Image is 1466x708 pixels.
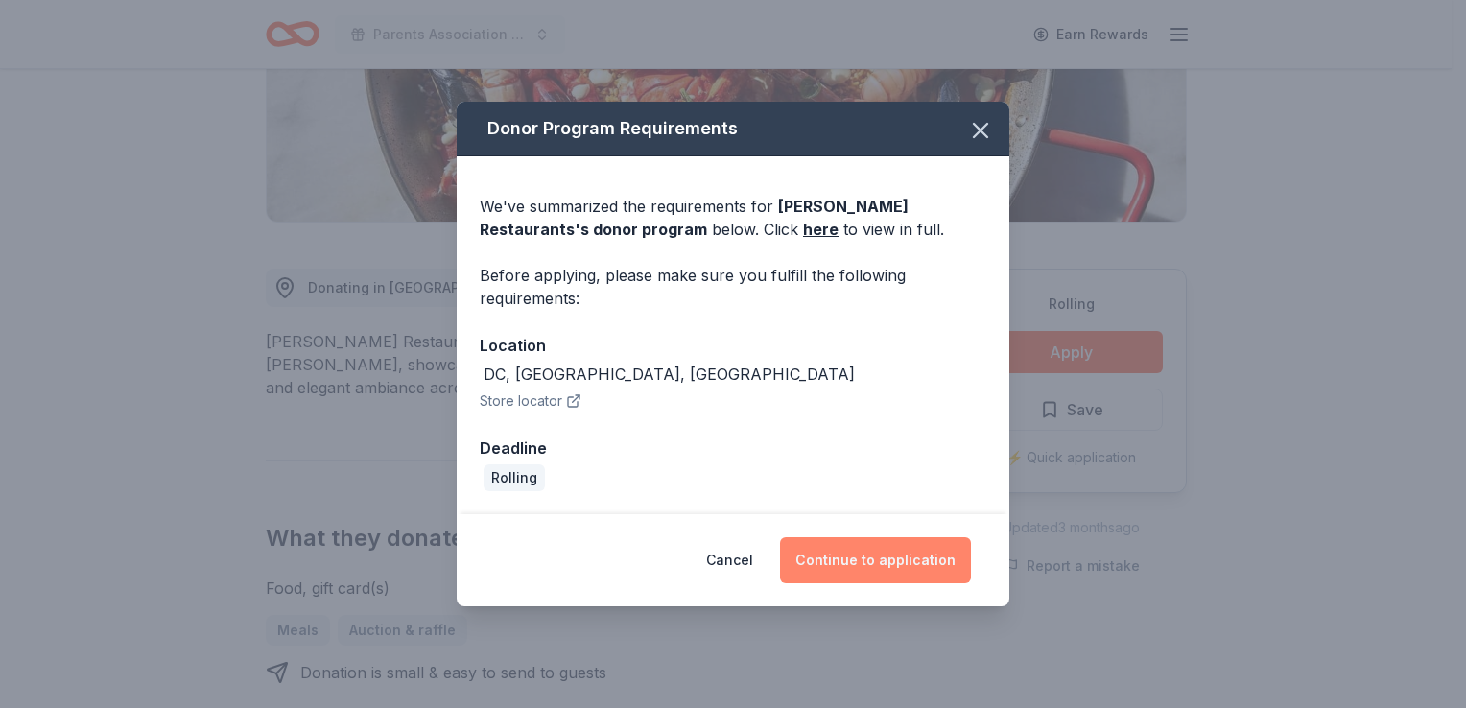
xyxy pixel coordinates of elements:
button: Cancel [706,537,753,583]
div: Location [480,333,986,358]
div: Rolling [484,464,545,491]
div: Deadline [480,436,986,460]
div: Before applying, please make sure you fulfill the following requirements: [480,264,986,310]
div: Donor Program Requirements [457,102,1009,156]
div: We've summarized the requirements for below. Click to view in full. [480,195,986,241]
button: Continue to application [780,537,971,583]
button: Store locator [480,389,581,413]
div: DC, [GEOGRAPHIC_DATA], [GEOGRAPHIC_DATA] [484,363,855,386]
a: here [803,218,839,241]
